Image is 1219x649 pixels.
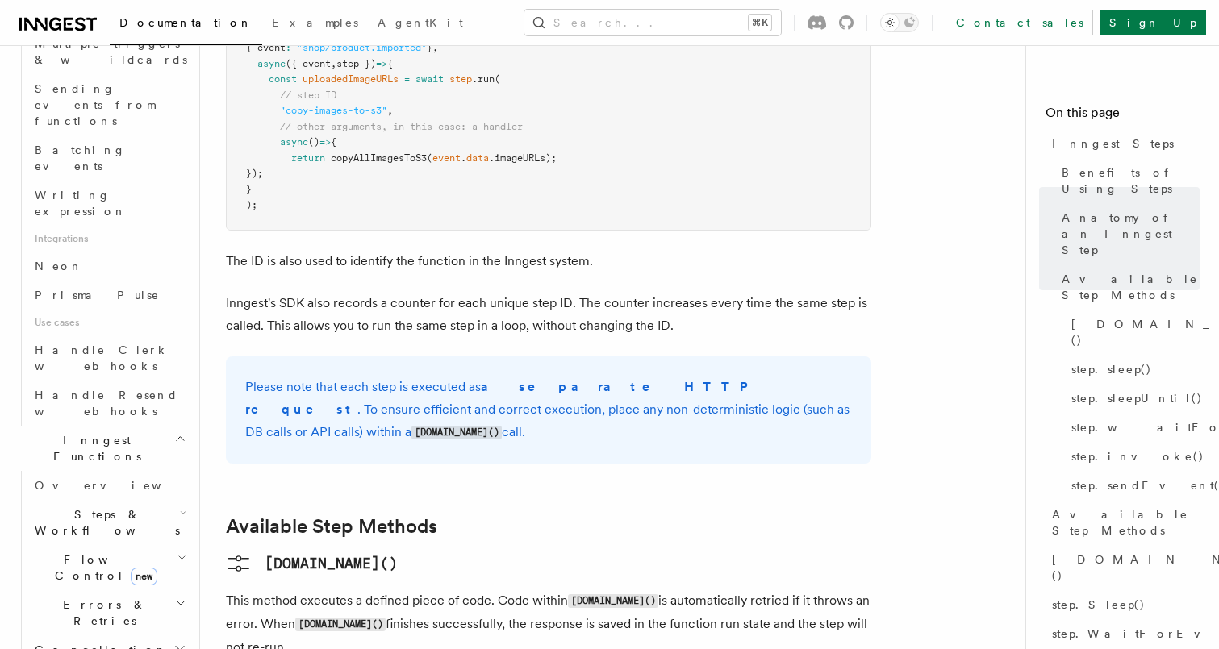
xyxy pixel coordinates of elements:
span: Handle Clerk webhooks [35,343,169,372]
span: , [331,58,336,69]
a: step.sleep() [1065,355,1200,384]
span: Overview [35,479,201,492]
span: { event [246,42,286,53]
span: async [280,136,308,148]
strong: a separate HTTP request [245,379,758,417]
button: Search...⌘K [524,10,781,35]
a: Benefits of Using Steps [1055,158,1200,203]
button: Errors & Retries [28,590,190,635]
a: step.waitForEvent() [1065,413,1200,442]
span: => [319,136,331,148]
span: Handle Resend webhooks [35,389,178,418]
span: async [257,58,286,69]
span: uploadedImageURLs [303,73,399,85]
span: Prisma Pulse [35,289,160,302]
span: return [291,152,325,164]
span: Writing expression [35,189,127,218]
span: step.invoke() [1071,448,1204,464]
span: .imageURLs); [489,152,557,164]
span: Batching events [35,144,126,173]
span: step.sleep() [1071,361,1152,377]
span: const [269,73,297,85]
span: Examples [272,16,358,29]
span: ( [495,73,500,85]
span: . [461,152,466,164]
a: [DOMAIN_NAME]() [1065,310,1200,355]
a: Contact sales [946,10,1093,35]
span: }); [246,168,263,179]
span: event [432,152,461,164]
span: Available Step Methods [1052,506,1200,539]
span: ( [427,152,432,164]
code: [DOMAIN_NAME]() [295,618,386,631]
a: Batching events [28,135,190,181]
a: Sending events from functions [28,74,190,135]
kbd: ⌘K [749,15,771,31]
a: step.sendEvent() [1065,471,1200,500]
span: copyAllImagesToS3 [331,152,427,164]
a: Available Step Methods [1055,264,1200,310]
span: Flow Control [28,551,177,584]
span: step }) [336,58,376,69]
a: [DOMAIN_NAME]() [1046,545,1200,590]
span: } [427,42,432,53]
a: Handle Clerk webhooks [28,335,190,381]
span: ); [246,199,257,210]
a: Overview [28,471,190,500]
button: Inngest Functions [13,426,190,471]
span: Documentation [119,16,253,29]
a: Sign Up [1100,10,1206,35]
span: Inngest Functions [13,432,174,464]
span: Neon [35,260,83,272]
span: Steps & Workflows [28,506,180,539]
span: { [331,136,336,148]
span: , [387,105,393,116]
span: Errors & Retries [28,597,175,629]
a: Available Step Methods [226,515,437,538]
span: Benefits of Using Steps [1062,164,1200,197]
a: [DOMAIN_NAME]() [226,551,398,576]
span: Sending events from functions [35,82,155,127]
p: Inngest's SDK also records a counter for each unique step ID. The counter increases every time th... [226,292,871,337]
a: step.Sleep() [1046,590,1200,619]
a: Prisma Pulse [28,281,190,310]
pre: [DOMAIN_NAME]() [265,552,398,575]
span: : [286,42,291,53]
span: data [466,152,489,164]
a: Neon [28,252,190,281]
a: Writing expression [28,181,190,226]
span: , [432,42,438,53]
span: } [246,184,252,195]
span: step [449,73,472,85]
a: step.sleepUntil() [1065,384,1200,413]
a: Documentation [110,5,262,45]
span: "copy-images-to-s3" [280,105,387,116]
span: .run [472,73,495,85]
span: () [308,136,319,148]
a: Multiple triggers & wildcards [28,29,190,74]
p: Please note that each step is executed as . To ensure efficient and correct execution, place any ... [245,376,852,444]
a: Handle Resend webhooks [28,381,190,426]
h4: On this page [1046,103,1200,129]
button: Steps & Workflows [28,500,190,545]
a: step.WaitForEvent() [1046,619,1200,648]
span: Use cases [28,310,190,335]
span: Integrations [28,226,190,252]
a: Inngest Steps [1046,129,1200,158]
a: Examples [262,5,368,44]
a: step.invoke() [1065,442,1200,471]
span: AgentKit [378,16,463,29]
button: Toggle dark mode [880,13,919,32]
span: // step ID [280,89,336,101]
button: Flow Controlnew [28,545,190,590]
span: "shop/product.imported" [297,42,427,53]
span: Available Step Methods [1062,271,1200,303]
code: [DOMAIN_NAME]() [411,426,502,439]
span: ({ event [286,58,331,69]
span: { [387,58,393,69]
span: Anatomy of an Inngest Step [1062,210,1200,258]
span: await [415,73,444,85]
span: Inngest Steps [1052,135,1174,152]
span: = [404,73,410,85]
span: new [131,568,157,585]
